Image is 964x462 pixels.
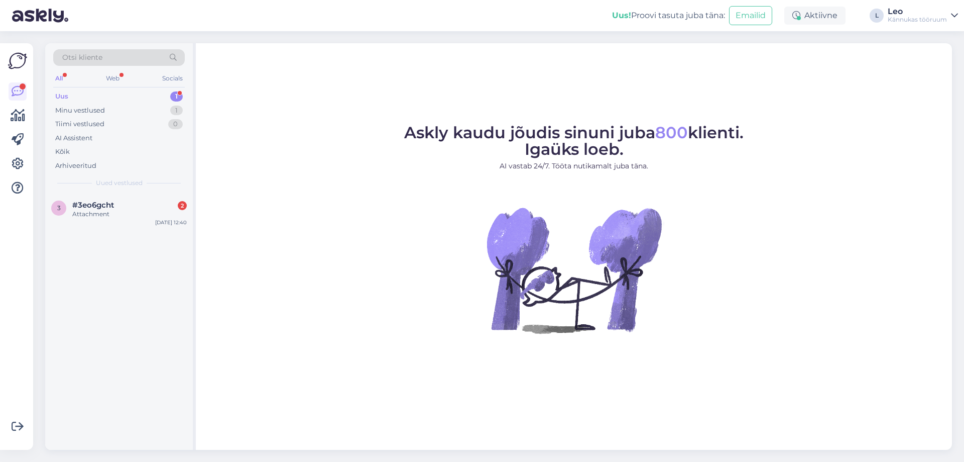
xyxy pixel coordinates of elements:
[170,91,183,102] div: 1
[62,52,102,63] span: Otsi kliente
[104,72,122,85] div: Web
[888,16,947,24] div: Kännukas tööruum
[170,106,183,116] div: 1
[55,147,70,157] div: Kõik
[655,123,688,142] span: 800
[8,51,27,70] img: Askly Logo
[888,8,958,24] a: LeoKännukas tööruum
[72,210,187,219] div: Attachment
[484,179,664,360] img: No Chat active
[404,161,744,171] p: AI vastab 24/7. Tööta nutikamalt juba täna.
[55,133,92,143] div: AI Assistent
[888,8,947,16] div: Leo
[53,72,65,85] div: All
[72,201,114,210] span: #3eo6gcht
[55,161,96,171] div: Arhiveeritud
[612,10,725,22] div: Proovi tasuta juba täna:
[55,106,105,116] div: Minu vestlused
[96,178,143,188] span: Uued vestlused
[160,72,185,85] div: Socials
[404,123,744,159] span: Askly kaudu jõudis sinuni juba klienti. Igaüks loeb.
[55,119,104,129] div: Tiimi vestlused
[729,6,772,25] button: Emailid
[784,7,846,25] div: Aktiivne
[57,204,61,212] span: 3
[155,219,187,226] div: [DATE] 12:40
[55,91,68,102] div: Uus
[870,9,884,23] div: L
[168,119,183,129] div: 0
[612,11,631,20] b: Uus!
[178,201,187,210] div: 2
